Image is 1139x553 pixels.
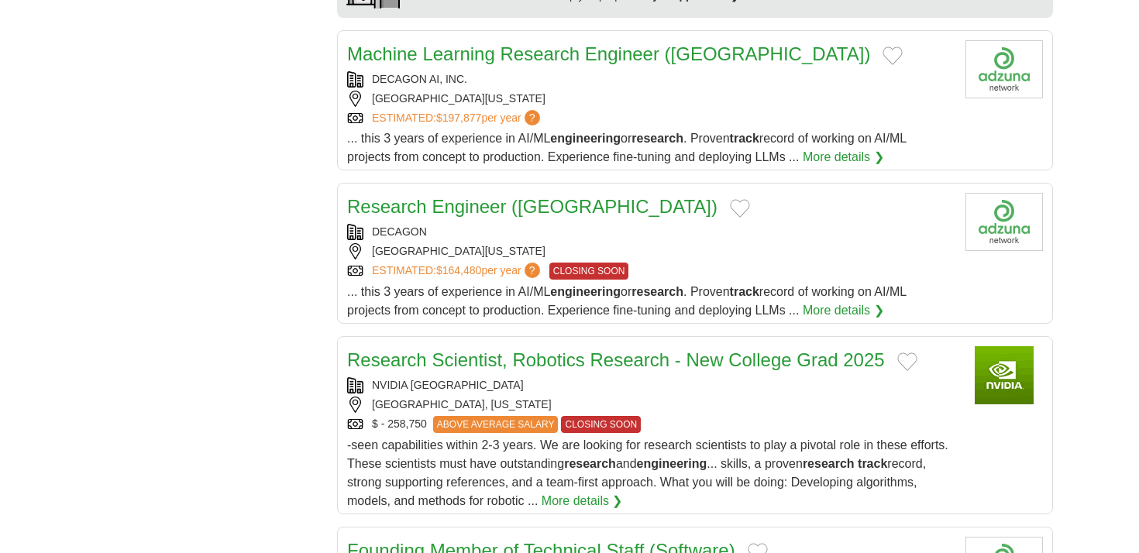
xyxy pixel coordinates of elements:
span: ? [525,263,540,278]
span: ... this 3 years of experience in AI/ML or . Proven record of working on AI/ML projects from conc... [347,285,907,317]
img: Company logo [965,40,1043,98]
a: More details ❯ [803,148,884,167]
strong: track [858,457,887,470]
span: $197,877 [436,112,481,124]
strong: research [803,457,855,470]
img: Company logo [965,193,1043,251]
span: $164,480 [436,264,481,276]
strong: engineering [550,132,621,145]
span: ? [525,110,540,125]
button: Add to favorite jobs [897,352,917,371]
strong: track [730,132,759,145]
span: CLOSING SOON [561,416,641,433]
div: $ - 258,750 [347,416,953,433]
a: ESTIMATED:$164,480per year? [372,263,543,280]
button: Add to favorite jobs [730,199,750,218]
span: -seen capabilities within 2-3 years. We are looking for research scientists to play a pivotal rol... [347,438,948,507]
span: ABOVE AVERAGE SALARY [433,416,559,433]
a: More details ❯ [542,492,623,510]
a: ESTIMATED:$197,877per year? [372,110,543,126]
span: ... this 3 years of experience in AI/ML or . Proven record of working on AI/ML projects from conc... [347,132,907,163]
div: DECAGON AI, INC. [347,71,953,88]
div: [GEOGRAPHIC_DATA], [US_STATE] [347,397,953,413]
div: DECAGON [347,224,953,240]
strong: research [631,285,683,298]
div: [GEOGRAPHIC_DATA][US_STATE] [347,243,953,259]
strong: track [730,285,759,298]
strong: engineering [637,457,707,470]
div: [GEOGRAPHIC_DATA][US_STATE] [347,91,953,107]
a: NVIDIA [GEOGRAPHIC_DATA] [372,379,524,391]
strong: engineering [550,285,621,298]
a: Research Scientist, Robotics Research - New College Grad 2025 [347,349,885,370]
a: Research Engineer ([GEOGRAPHIC_DATA]) [347,196,717,217]
strong: research [631,132,683,145]
strong: research [564,457,616,470]
img: Nvidia logo [965,346,1043,404]
a: More details ❯ [803,301,884,320]
span: CLOSING SOON [549,263,629,280]
a: Machine Learning Research Engineer ([GEOGRAPHIC_DATA]) [347,43,870,64]
button: Add to favorite jobs [883,46,903,65]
